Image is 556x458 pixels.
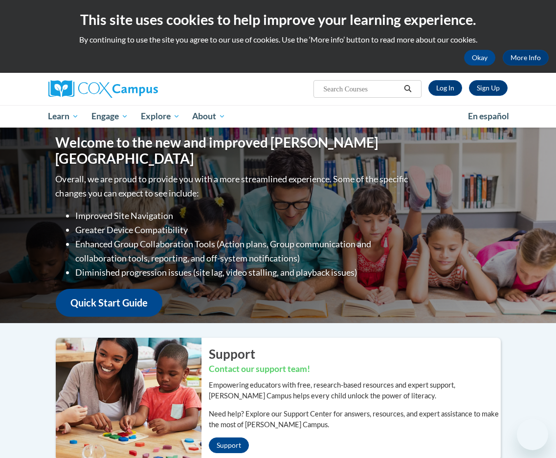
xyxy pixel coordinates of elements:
img: Cox Campus [48,80,158,98]
li: Enhanced Group Collaboration Tools (Action plans, Group communication and collaboration tools, re... [75,237,410,265]
li: Greater Device Compatibility [75,223,410,237]
button: Search [400,83,415,95]
a: Engage [85,105,134,128]
a: Quick Start Guide [56,289,162,317]
h2: This site uses cookies to help improve your learning experience. [7,10,549,29]
a: Register [469,80,508,96]
a: Explore [134,105,186,128]
h1: Welcome to the new and improved [PERSON_NAME][GEOGRAPHIC_DATA] [56,134,410,167]
iframe: Button to launch messaging window [517,419,548,450]
span: Learn [48,110,79,122]
a: About [186,105,232,128]
span: Explore [141,110,180,122]
input: Search Courses [322,83,400,95]
li: Diminished progression issues (site lag, video stalling, and playback issues) [75,265,410,280]
h2: Support [209,345,501,363]
div: Main menu [41,105,515,128]
span: About [192,110,225,122]
p: Empowering educators with free, research-based resources and expert support, [PERSON_NAME] Campus... [209,380,501,401]
a: More Info [503,50,549,65]
a: Learn [42,105,86,128]
button: Okay [464,50,495,65]
a: Support [209,437,249,453]
p: By continuing to use the site you agree to our use of cookies. Use the ‘More info’ button to read... [7,34,549,45]
p: Overall, we are proud to provide you with a more streamlined experience. Some of the specific cha... [56,172,410,200]
span: En español [468,111,509,121]
a: Log In [428,80,462,96]
li: Improved Site Navigation [75,209,410,223]
a: En español [462,106,515,127]
h3: Contact our support team! [209,363,501,375]
p: Need help? Explore our Support Center for answers, resources, and expert assistance to make the m... [209,409,501,430]
span: Engage [91,110,128,122]
a: Cox Campus [48,80,192,98]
